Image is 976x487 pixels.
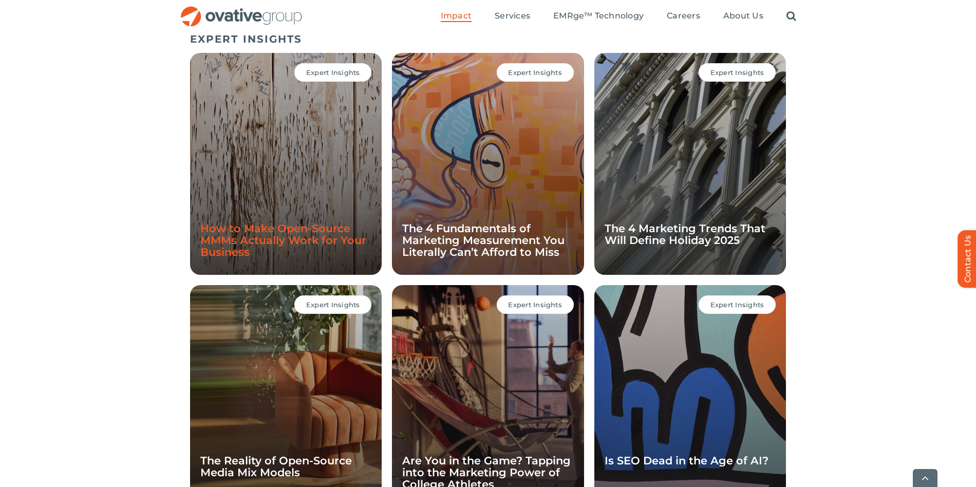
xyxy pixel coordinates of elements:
a: How to Make Open-Source MMMs Actually Work for Your Business [200,222,366,258]
span: About Us [723,11,763,21]
span: Careers [667,11,700,21]
span: EMRge™ Technology [553,11,644,21]
h5: EXPERT INSIGHTS [190,33,786,45]
a: OG_Full_horizontal_RGB [180,5,303,15]
a: Is SEO Dead in the Age of AI? [605,454,768,467]
span: Impact [441,11,472,21]
a: Search [786,11,796,22]
a: Impact [441,11,472,22]
span: Services [495,11,530,21]
a: EMRge™ Technology [553,11,644,22]
a: The 4 Fundamentals of Marketing Measurement You Literally Can’t Afford to Miss [402,222,565,258]
a: About Us [723,11,763,22]
a: The 4 Marketing Trends That Will Define Holiday 2025 [605,222,765,247]
a: The Reality of Open-Source Media Mix Models [200,454,352,479]
a: Careers [667,11,700,22]
a: Services [495,11,530,22]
